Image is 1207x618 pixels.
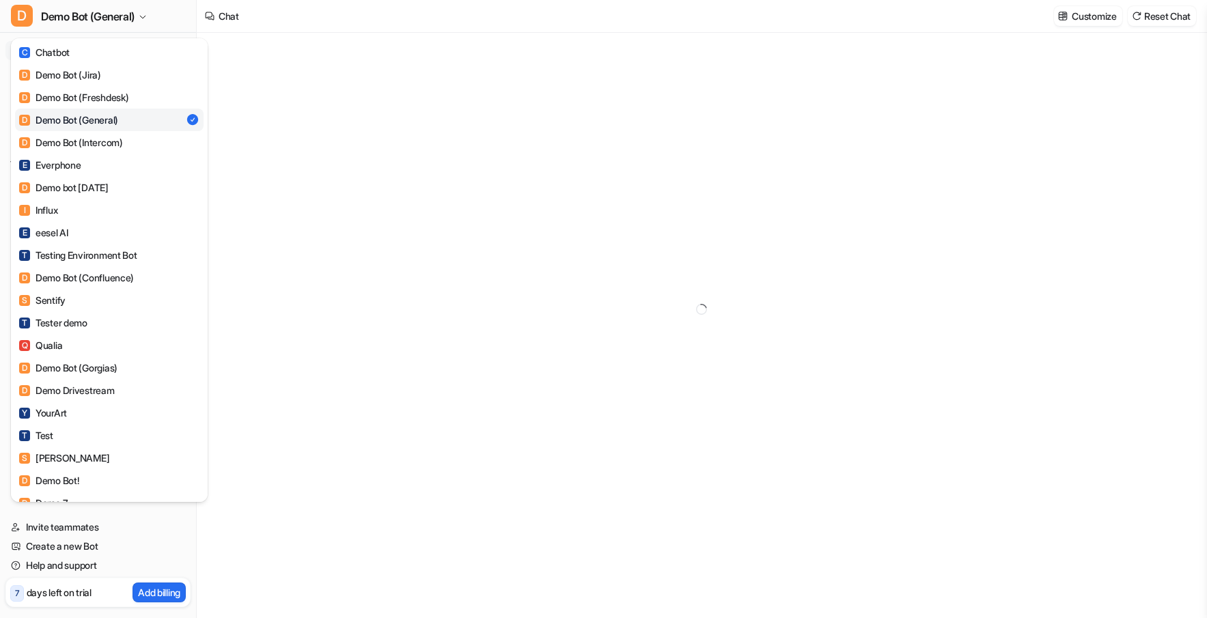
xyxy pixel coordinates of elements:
div: Demo Bot (Freshdesk) [19,90,128,104]
div: YourArt [19,406,67,420]
span: D [19,115,30,126]
div: Qualia [19,338,62,352]
div: Demo Bot (General) [19,113,118,127]
span: D [19,182,30,193]
span: D [19,92,30,103]
span: D [19,70,30,81]
div: Demo Bot! [19,473,79,488]
div: Sentify [19,293,66,307]
span: C [19,47,30,58]
div: eesel AI [19,225,68,240]
div: Everphone [19,158,81,172]
div: Demo Bot (Gorgias) [19,361,117,375]
div: Test [19,428,53,443]
div: Chatbot [19,45,70,59]
span: D [19,363,30,374]
span: E [19,160,30,171]
span: T [19,318,30,328]
div: [PERSON_NAME] [19,451,109,465]
span: D [19,137,30,148]
div: DDemo Bot (General) [11,38,208,502]
span: S [19,453,30,464]
span: T [19,430,30,441]
span: T [19,250,30,261]
div: Testing Environment Bot [19,248,137,262]
span: Demo Bot (General) [41,7,135,26]
span: D [11,5,33,27]
span: D [19,272,30,283]
div: Demo Bot (Intercom) [19,135,123,150]
span: I [19,205,30,216]
span: D [19,498,30,509]
div: Demo Bot (Confluence) [19,270,134,285]
div: Tester demo [19,315,87,330]
span: S [19,295,30,306]
div: Demo Bot (Jira) [19,68,101,82]
span: D [19,475,30,486]
div: Influx [19,203,57,217]
div: Demo Drivestream [19,383,115,397]
span: Q [19,340,30,351]
span: Y [19,408,30,419]
span: D [19,385,30,396]
span: E [19,227,30,238]
div: Demo bot [DATE] [19,180,109,195]
div: Demo 7 [19,496,68,510]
